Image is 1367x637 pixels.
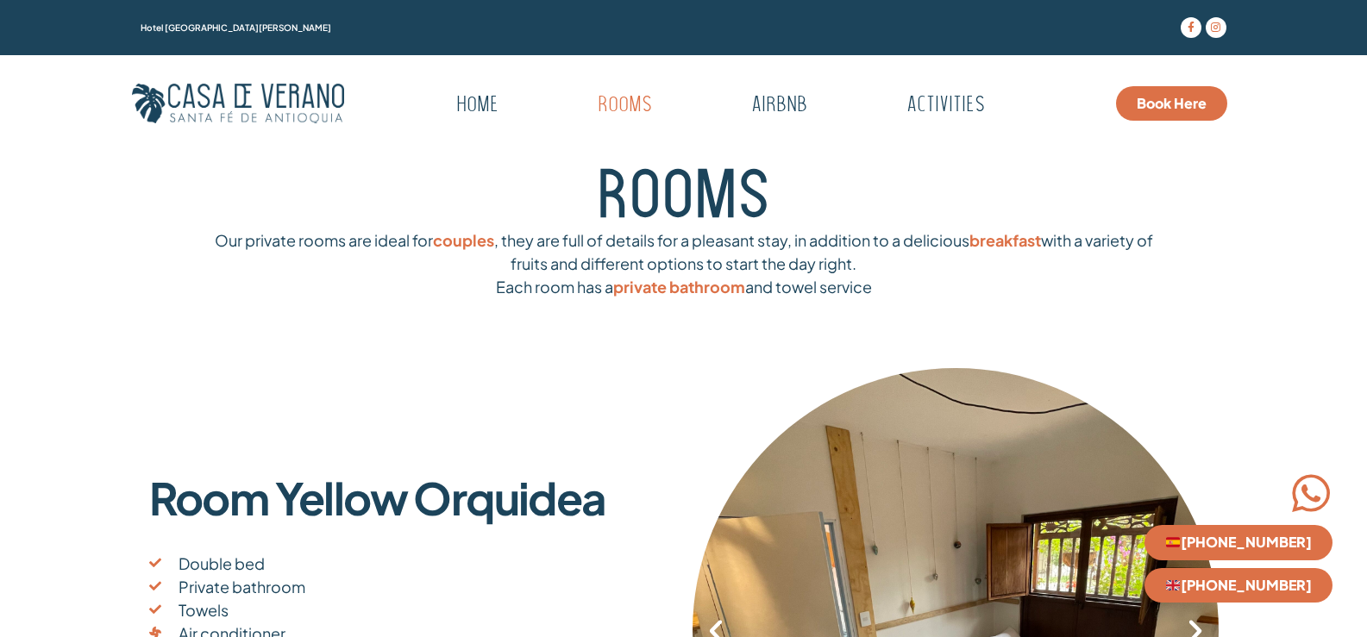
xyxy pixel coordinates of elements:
[413,86,542,126] a: Home
[1165,535,1312,549] span: [PHONE_NUMBER]
[174,575,305,598] span: Private bathroom
[1144,568,1333,603] a: 🇬🇧[PHONE_NUMBER]
[613,277,745,297] span: private bathroom
[1166,535,1180,549] img: 🇪🇸
[174,598,229,621] span: Towels
[969,230,1041,250] span: breakfast
[1137,97,1207,110] span: Book Here
[141,169,1227,233] h3: ROOMS
[433,230,494,250] span: couples
[1144,525,1333,559] a: 🇪🇸[PHONE_NUMBER]
[215,230,1153,297] span: Our private rooms are ideal for , they are full of details for a pleasant stay, in addition to a ...
[141,23,1023,32] h1: Hotel [GEOGRAPHIC_DATA][PERSON_NAME]
[1166,578,1180,592] img: 🇬🇧
[863,86,1028,126] a: Activities
[174,552,265,575] span: Double bed
[1165,578,1312,592] span: [PHONE_NUMBER]
[149,473,675,521] p: Room Yellow Orquidea
[1116,86,1227,121] a: Book Here
[555,86,695,126] a: Rooms
[708,86,850,126] a: Airbnb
